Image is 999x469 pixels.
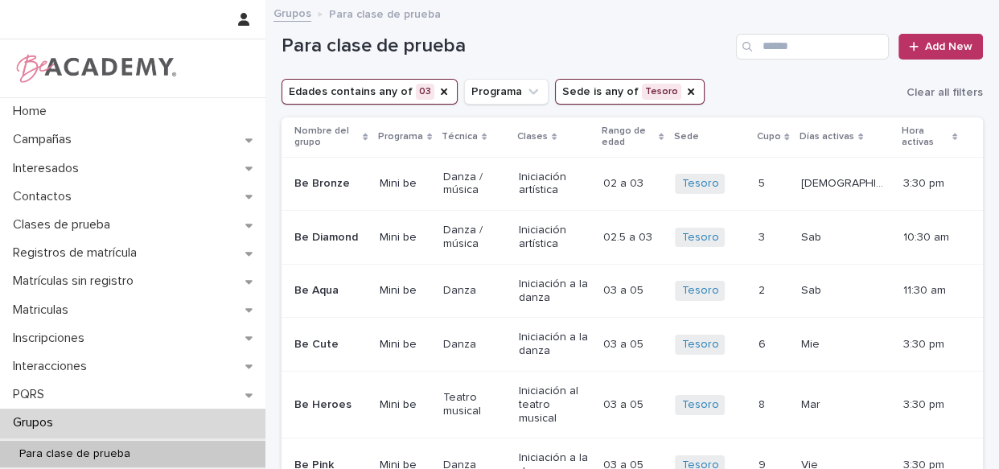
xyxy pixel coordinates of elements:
p: 11:30 am [903,284,957,298]
p: 3:30 pm [903,338,957,352]
p: Mini be [380,284,430,298]
p: Be Heroes [294,398,367,412]
p: 03 a 05 [603,281,647,298]
p: Cupo [756,128,780,146]
a: Tesoro [681,177,718,191]
p: Teatro musical [443,391,506,418]
p: Interesados [6,161,92,176]
p: Danza / música [443,171,506,198]
p: Programa [378,128,423,146]
p: Rango de edad [602,122,655,152]
p: 3:30 pm [903,177,957,191]
p: Be Diamond [294,231,367,245]
a: Tesoro [681,338,718,352]
p: 6 [758,335,768,352]
p: PQRS [6,387,57,402]
p: [DEMOGRAPHIC_DATA] [801,174,894,191]
p: Be Aqua [294,284,367,298]
p: Contactos [6,189,84,204]
p: Danza [443,338,506,352]
p: Interacciones [6,359,100,374]
p: Iniciación a la danza [519,331,590,358]
button: Clear all filters [900,80,983,105]
tr: Be AquaMini beDanzaIniciación a la danza03 a 0503 a 05 Tesoro 22 SabSab 11:30 am [282,264,983,318]
img: WPrjXfSUmiLcdUfaYY4Q [13,52,178,84]
h1: Para clase de prueba [282,35,730,58]
p: Mini be [380,231,430,245]
p: Be Cute [294,338,367,352]
p: 03 a 05 [603,335,647,352]
p: Matriculas [6,302,81,318]
p: 02.5 a 03 [603,228,656,245]
p: Sede [673,128,698,146]
p: Mie [801,335,823,352]
a: Add New [898,34,983,60]
a: Tesoro [681,231,718,245]
p: Danza / música [443,224,506,251]
p: 8 [758,395,767,412]
p: 3:30 pm [903,398,957,412]
p: Mini be [380,338,430,352]
p: Iniciación a la danza [519,278,590,305]
p: Campañas [6,132,84,147]
p: Sab [801,228,824,245]
tr: Be HeroesMini beTeatro musicalIniciación al teatro musical03 a 0503 a 05 Tesoro 88 MarMar 3:30 pm [282,371,983,438]
p: 5 [758,174,767,191]
p: Hora activas [902,122,948,152]
p: 03 a 05 [603,395,647,412]
p: Mini be [380,177,430,191]
span: Add New [925,41,972,52]
p: Inscripciones [6,331,97,346]
tr: Be BronzeMini beDanza / músicaIniciación artística02 a 0302 a 03 Tesoro 55 [DEMOGRAPHIC_DATA][DEM... [282,157,983,211]
p: Para clase de prueba [329,4,441,22]
tr: Be CuteMini beDanzaIniciación a la danza03 a 0503 a 05 Tesoro 66 MieMie 3:30 pm [282,318,983,372]
p: Mini be [380,398,430,412]
p: 10:30 am [903,231,957,245]
p: Para clase de prueba [6,447,143,461]
p: Be Bronze [294,177,367,191]
p: Home [6,104,60,119]
p: Clases de prueba [6,217,123,232]
button: Programa [464,79,549,105]
a: Grupos [273,3,311,22]
p: Matrículas sin registro [6,274,146,289]
p: Técnica [442,128,478,146]
button: Sede [555,79,705,105]
p: Iniciación artística [519,171,590,198]
p: Sab [801,281,824,298]
p: Grupos [6,415,66,430]
p: Iniciación al teatro musical [519,385,590,425]
input: Search [736,34,889,60]
p: 2 [758,281,767,298]
p: 02 a 03 [603,174,647,191]
p: Iniciación artística [519,224,590,251]
p: Danza [443,284,506,298]
span: Clear all filters [906,87,983,98]
a: Tesoro [681,398,718,412]
button: Edades [282,79,458,105]
p: Clases [517,128,548,146]
p: Días activas [800,128,854,146]
p: 3 [758,228,767,245]
a: Tesoro [681,284,718,298]
p: Registros de matrícula [6,245,150,261]
p: Nombre del grupo [294,122,359,152]
tr: Be DiamondMini beDanza / músicaIniciación artística02.5 a 0302.5 a 03 Tesoro 33 SabSab 10:30 am [282,211,983,265]
p: Mar [801,395,824,412]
